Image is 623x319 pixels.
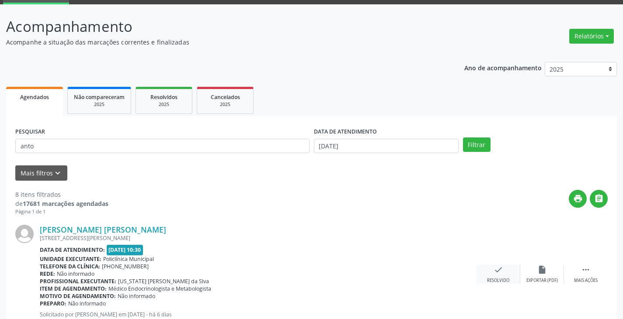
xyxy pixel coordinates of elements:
[40,263,100,270] b: Telefone da clínica:
[15,190,108,199] div: 8 itens filtrados
[314,125,377,139] label: DATA DE ATENDIMENTO
[15,139,310,154] input: Nome, CNS
[53,168,63,178] i: keyboard_arrow_down
[569,29,614,44] button: Relatórios
[57,270,94,278] span: Não informado
[40,292,116,300] b: Motivo de agendamento:
[487,278,509,284] div: Resolvido
[40,255,101,263] b: Unidade executante:
[594,194,604,203] i: 
[15,125,45,139] label: PESQUISAR
[68,300,106,307] span: Não informado
[40,246,105,254] b: Data de atendimento:
[590,190,608,208] button: 
[40,278,116,285] b: Profissional executante:
[40,225,166,234] a: [PERSON_NAME] [PERSON_NAME]
[40,234,477,242] div: [STREET_ADDRESS][PERSON_NAME]
[203,101,247,108] div: 2025
[74,93,125,101] span: Não compareceram
[581,265,591,274] i: 
[526,278,558,284] div: Exportar (PDF)
[573,194,583,203] i: print
[40,311,477,318] p: Solicitado por [PERSON_NAME] em [DATE] - há 6 dias
[40,270,55,278] b: Rede:
[108,285,211,292] span: Médico Endocrinologista e Metabologista
[150,93,178,101] span: Resolvidos
[574,278,598,284] div: Mais ações
[15,225,34,243] img: img
[74,101,125,108] div: 2025
[6,16,434,38] p: Acompanhamento
[103,255,154,263] span: Policlínica Municipal
[6,38,434,47] p: Acompanhe a situação das marcações correntes e finalizadas
[23,199,108,208] strong: 17681 marcações agendadas
[537,265,547,274] i: insert_drive_file
[118,292,155,300] span: Não informado
[15,165,67,181] button: Mais filtroskeyboard_arrow_down
[314,139,459,154] input: Selecione um intervalo
[15,208,108,216] div: Página 1 de 1
[20,93,49,101] span: Agendados
[102,263,149,270] span: [PHONE_NUMBER]
[494,265,503,274] i: check
[40,300,66,307] b: Preparo:
[107,245,143,255] span: [DATE] 10:30
[569,190,587,208] button: print
[142,101,186,108] div: 2025
[118,278,209,285] span: [US_STATE] [PERSON_NAME] da Slva
[464,62,542,73] p: Ano de acompanhamento
[40,285,107,292] b: Item de agendamento:
[211,93,240,101] span: Cancelados
[15,199,108,208] div: de
[463,137,491,152] button: Filtrar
